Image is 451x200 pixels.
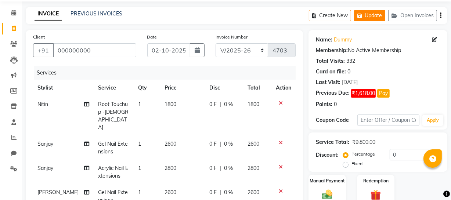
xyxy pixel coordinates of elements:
[209,164,217,172] span: 0 F
[422,115,443,126] button: Apply
[342,79,358,86] div: [DATE]
[352,138,375,146] div: ₹9,800.00
[248,141,259,147] span: 2600
[165,101,176,108] span: 1800
[53,43,136,57] input: Search by Name/Mobile/Email/Code
[316,89,350,98] div: Previous Due:
[147,34,157,40] label: Date
[224,189,233,196] span: 0 %
[138,101,141,108] span: 1
[316,68,346,76] div: Card on file:
[71,10,122,17] a: PREVIOUS INVOICES
[316,47,348,54] div: Membership:
[205,80,243,96] th: Disc
[377,89,390,98] button: Pay
[346,57,355,65] div: 332
[209,140,217,148] span: 0 F
[37,141,53,147] span: Sanjay
[354,10,385,21] button: Update
[271,80,296,96] th: Action
[35,7,62,21] a: INVOICE
[351,151,375,157] label: Percentage
[33,34,45,40] label: Client
[165,165,176,171] span: 2800
[37,101,48,108] span: Nitin
[316,79,340,86] div: Last Visit:
[248,189,259,196] span: 2600
[33,80,94,96] th: Stylist
[165,189,176,196] span: 2600
[34,66,301,80] div: Services
[209,101,217,108] span: 0 F
[316,36,332,44] div: Name:
[37,165,53,171] span: Sanjay
[316,101,332,108] div: Points:
[138,141,141,147] span: 1
[224,140,233,148] span: 0 %
[310,178,345,184] label: Manual Payment
[94,80,133,96] th: Service
[220,189,221,196] span: |
[309,10,351,21] button: Create New
[316,116,357,124] div: Coupon Code
[37,189,79,196] span: [PERSON_NAME]
[316,151,339,159] div: Discount:
[98,165,128,179] span: Acrylic Nail Extensions
[138,165,141,171] span: 1
[98,141,128,155] span: Gel Nail Extensions
[98,101,129,131] span: Root Touchup -[DEMOGRAPHIC_DATA]
[347,68,350,76] div: 0
[316,57,345,65] div: Total Visits:
[351,89,376,98] span: ₹1,618.00
[243,80,271,96] th: Total
[220,140,221,148] span: |
[357,114,419,126] input: Enter Offer / Coupon Code
[134,80,160,96] th: Qty
[33,43,54,57] button: +91
[220,164,221,172] span: |
[334,101,337,108] div: 0
[351,160,362,167] label: Fixed
[224,101,233,108] span: 0 %
[138,189,141,196] span: 1
[248,101,259,108] span: 1800
[220,101,221,108] span: |
[160,80,205,96] th: Price
[316,47,440,54] div: No Active Membership
[248,165,259,171] span: 2800
[334,36,352,44] a: Dummy
[363,178,389,184] label: Redemption
[388,10,437,21] button: Open Invoices
[165,141,176,147] span: 2600
[216,34,248,40] label: Invoice Number
[316,138,349,146] div: Service Total:
[209,189,217,196] span: 0 F
[224,164,233,172] span: 0 %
